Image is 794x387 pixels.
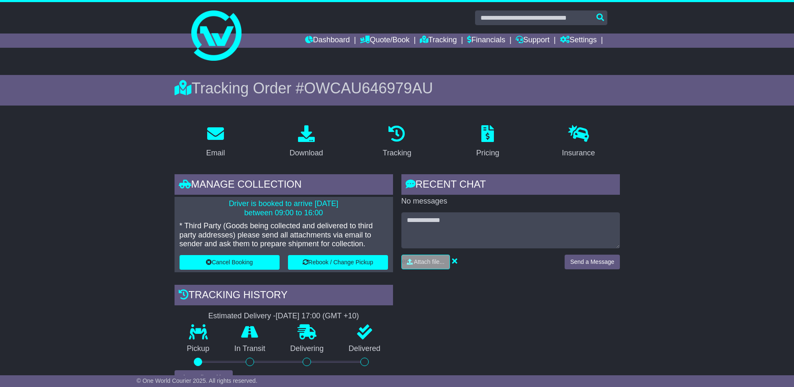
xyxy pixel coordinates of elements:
[565,255,619,269] button: Send a Message
[276,312,359,321] div: [DATE] 17:00 (GMT +10)
[222,344,278,353] p: In Transit
[360,34,409,48] a: Quote/Book
[206,147,225,159] div: Email
[562,147,595,159] div: Insurance
[560,34,597,48] a: Settings
[467,34,505,48] a: Financials
[180,199,388,217] p: Driver is booked to arrive [DATE] between 09:00 to 16:00
[471,122,505,162] a: Pricing
[175,79,620,97] div: Tracking Order #
[175,312,393,321] div: Estimated Delivery -
[290,147,323,159] div: Download
[476,147,499,159] div: Pricing
[180,222,388,249] p: * Third Party (Goods being collected and delivered to third party addresses) please send all atta...
[284,122,329,162] a: Download
[401,197,620,206] p: No messages
[383,147,411,159] div: Tracking
[401,174,620,197] div: RECENT CHAT
[180,255,280,270] button: Cancel Booking
[175,174,393,197] div: Manage collection
[136,377,257,384] span: © One World Courier 2025. All rights reserved.
[377,122,416,162] a: Tracking
[420,34,457,48] a: Tracking
[175,285,393,307] div: Tracking history
[175,370,233,385] button: View Full Tracking
[278,344,337,353] p: Delivering
[557,122,601,162] a: Insurance
[175,344,222,353] p: Pickup
[305,34,350,48] a: Dashboard
[200,122,230,162] a: Email
[288,255,388,270] button: Rebook / Change Pickup
[336,344,393,353] p: Delivered
[304,80,433,97] span: OWCAU646979AU
[516,34,550,48] a: Support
